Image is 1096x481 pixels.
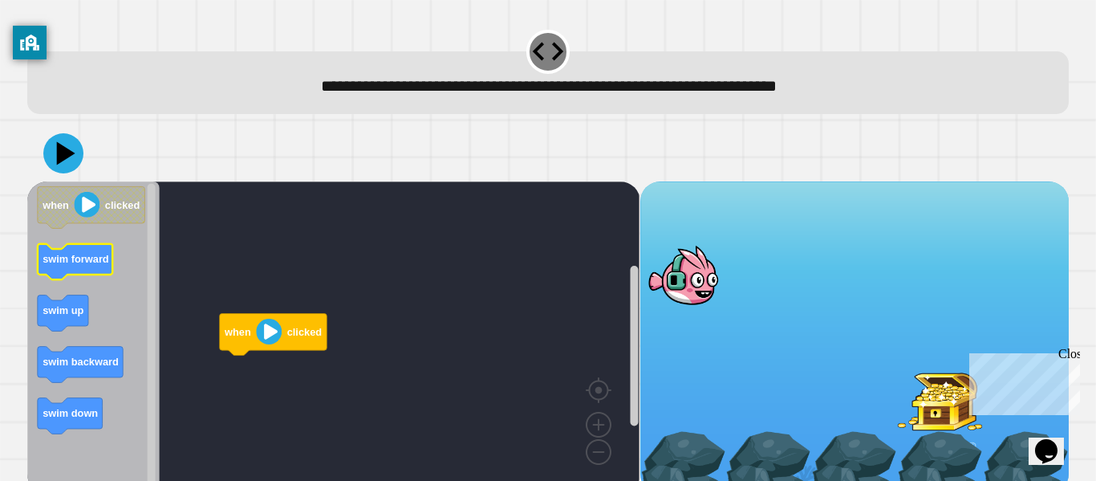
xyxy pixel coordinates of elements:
[6,6,111,102] div: Chat with us now!Close
[224,326,251,338] text: when
[43,407,98,419] text: swim down
[42,199,69,211] text: when
[287,326,322,338] text: clicked
[13,26,47,59] button: privacy banner
[43,304,83,316] text: swim up
[43,356,119,368] text: swim backward
[105,199,140,211] text: clicked
[1029,417,1080,465] iframe: chat widget
[963,347,1080,415] iframe: chat widget
[43,253,109,265] text: swim forward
